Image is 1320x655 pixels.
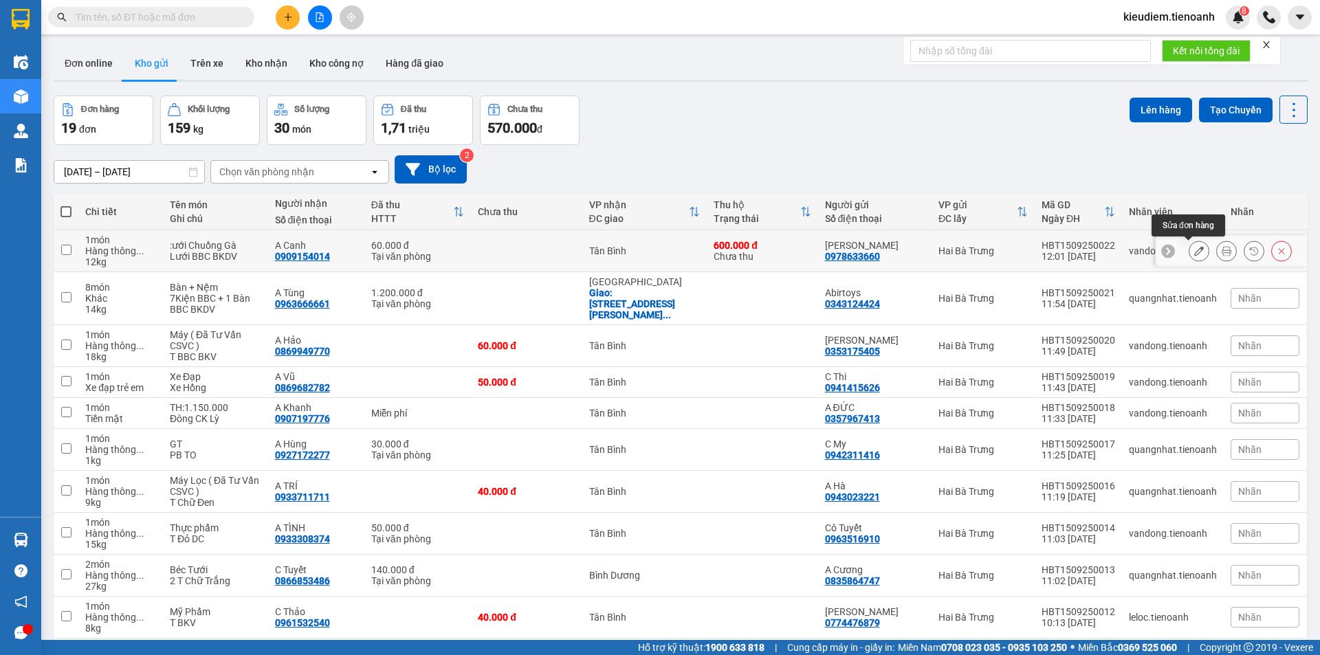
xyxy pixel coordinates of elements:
div: 1 món [85,371,156,382]
div: Tân Bình [589,444,701,455]
span: ... [136,570,144,581]
div: 11:43 [DATE] [1042,382,1115,393]
div: HBT1509250022 [1042,240,1115,251]
div: 1 món [85,475,156,486]
span: ĐT:0935371718 [5,78,51,85]
div: 40.000 đ [478,612,575,623]
div: Thực phẩm [170,522,261,533]
div: 10:13 [DATE] [1042,617,1115,628]
div: A Hà [825,480,925,491]
div: Hai Bà Trưng [938,408,1028,419]
div: Tân Bình [589,486,701,497]
div: C Thi [825,371,925,382]
span: Miền Nam [898,640,1067,655]
div: Xe đạp trẻ em [85,382,156,393]
div: Ghi chú [170,213,261,224]
div: 0866853486 [275,575,330,586]
div: 1.200.000 đ [371,287,464,298]
div: 0835864747 [825,575,880,586]
div: quangnhat.tienoanh [1129,293,1217,304]
div: [GEOGRAPHIC_DATA] [589,276,701,287]
div: quangnhat.tienoanh [1129,444,1217,455]
div: Tại văn phòng [371,298,464,309]
div: 0927172277 [275,449,330,460]
div: Mã GD [1042,199,1104,210]
span: Hỗ trợ kỹ thuật: [638,640,764,655]
div: Chưa thu [714,240,811,262]
div: T Chữ Đen [170,497,261,508]
div: Hàng thông thường [85,340,156,351]
span: kieudiem.tienoanh [1112,8,1226,25]
div: 0909154014 [275,251,330,262]
div: 14 kg [85,304,156,315]
div: Tân Bình [589,612,701,623]
div: C Hà [825,606,925,617]
div: Máy ( Đã Tư Vấn CSVC ) [170,329,261,351]
span: VP Gửi: Hai Bà Trưng [5,53,70,60]
div: Tại văn phòng [371,449,464,460]
span: close [1262,40,1271,49]
img: warehouse-icon [14,533,28,547]
div: Xe Đạp [170,371,261,382]
div: GT [170,438,261,449]
span: caret-down [1294,11,1306,23]
div: A TÌNH [275,522,357,533]
strong: 1900 633 818 [705,642,764,653]
div: Tân Bình [589,408,701,419]
div: 11:25 [DATE] [1042,449,1115,460]
div: Hai Bà Trưng [938,570,1028,581]
div: Hai Bà Trưng [938,377,1028,388]
svg: open [369,166,380,177]
img: icon-new-feature [1232,11,1244,23]
div: quangnhat.tienoanh [1129,486,1217,497]
span: | [1187,640,1189,655]
div: Đông CK Lỳ [170,413,261,424]
div: 30.000 đ [371,438,464,449]
span: Kết nối tổng đài [1173,43,1240,58]
div: 1 món [85,517,156,528]
span: Cung cấp máy in - giấy in: [787,640,894,655]
strong: 0708 023 035 - 0935 103 250 [941,642,1067,653]
div: A TRÍ [275,480,357,491]
div: HBT1509250013 [1042,564,1115,575]
span: ... [136,486,144,497]
span: VP Nhận: [GEOGRAPHIC_DATA] [104,49,173,63]
span: Nhãn [1238,293,1262,304]
div: Hai Bà Trưng [938,444,1028,455]
span: Nhãn [1238,570,1262,581]
div: Bàn + Nệm [170,282,261,293]
div: T BBC BKV [170,351,261,362]
strong: 1900 633 614 [92,34,151,44]
span: question-circle [14,564,27,577]
span: đơn [79,124,96,135]
div: Nhân viên [1129,206,1217,217]
div: Người nhận [275,198,357,209]
span: ... [136,444,144,455]
span: món [292,124,311,135]
div: Hàng thông thường [85,528,156,539]
div: Xe Hồng [170,382,261,393]
div: Chi tiết [85,206,156,217]
div: Tân Bình [589,245,701,256]
div: Cô Tuyết [825,522,925,533]
span: 19 [61,120,76,136]
div: Số điện thoại [275,214,357,225]
div: Giao: 987 Nguyễn Duy Trinh, Phường Bình Trưng Đông, Thành phố Thủ Đức, Thành phố Hồ Chí Minh [589,287,701,320]
div: Tân Bình [589,377,701,388]
button: Số lượng30món [267,96,366,145]
div: 0907197776 [275,413,330,424]
img: warehouse-icon [14,124,28,138]
div: T Đỏ DC [170,533,261,544]
img: phone-icon [1263,11,1275,23]
div: 1 món [85,402,156,413]
span: ĐT: 0935 882 082 [104,78,155,85]
div: PB TO [170,449,261,460]
div: VP nhận [589,199,690,210]
div: Người gửi [825,199,925,210]
div: Trạng thái [714,213,800,224]
div: 0961532540 [275,617,330,628]
div: :ưới Chuồng Gà [170,240,261,251]
button: plus [276,5,300,30]
input: Select a date range. [54,161,204,183]
button: Chưa thu570.000đ [480,96,580,145]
